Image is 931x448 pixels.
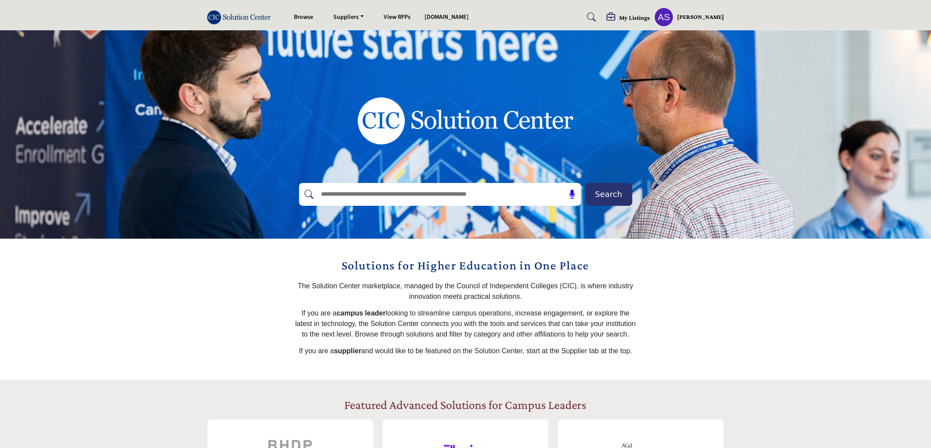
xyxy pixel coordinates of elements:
[207,10,275,25] img: Site Logo
[606,13,650,23] div: My Listings
[579,10,602,24] a: Search
[619,14,650,22] h5: My Listings
[345,398,587,412] h2: Featured Advanced Solutions for Campus Leaders
[654,7,674,27] button: Show hide supplier dropdown
[294,13,313,22] a: Browse
[328,64,604,178] img: image
[425,13,469,22] a: [DOMAIN_NAME]
[677,13,724,22] h5: [PERSON_NAME]
[298,282,633,300] span: The Solution Center marketplace, managed by the Council of Independent Colleges (CIC), is where i...
[299,347,632,355] span: If you are a and would like to be featured on the Solution Center, start at the Supplier tab at t...
[295,256,636,275] h2: Solutions for Higher Education in One Place
[595,188,622,200] span: Search
[585,183,632,206] button: Search
[384,13,411,22] a: View RFPs
[334,347,361,355] strong: supplier
[337,309,386,317] strong: campus leader
[295,309,635,338] span: If you are a looking to streamline campus operations, increase engagement, or explore the latest ...
[327,11,370,23] a: Suppliers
